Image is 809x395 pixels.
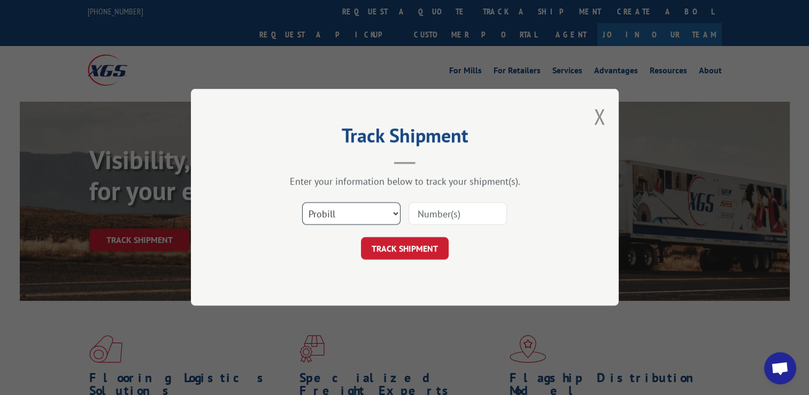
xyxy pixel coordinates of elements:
div: Open chat [764,352,796,384]
input: Number(s) [409,203,507,225]
h2: Track Shipment [244,128,565,148]
button: Close modal [594,102,605,131]
button: TRACK SHIPMENT [361,238,449,260]
div: Enter your information below to track your shipment(s). [244,176,565,188]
